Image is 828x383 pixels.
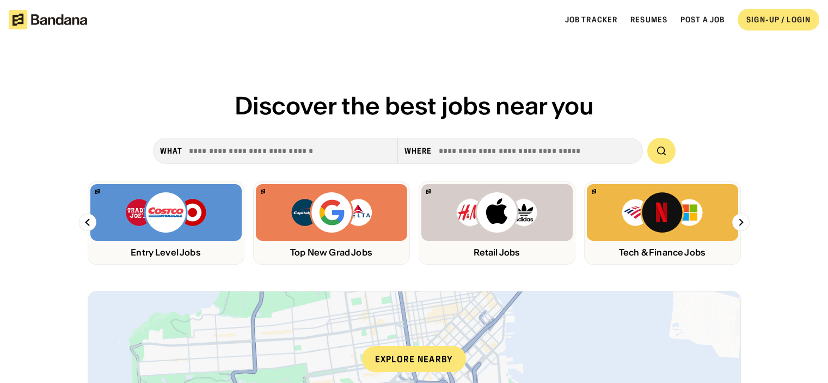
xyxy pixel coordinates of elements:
[362,346,467,372] div: Explore nearby
[592,189,596,194] img: Bandana logo
[88,181,244,265] a: Bandana logoTrader Joe’s, Costco, Target logosEntry Level Jobs
[253,181,410,265] a: Bandana logoCapital One, Google, Delta logosTop New Grad Jobs
[9,10,87,29] img: Bandana logotype
[746,15,811,25] div: SIGN-UP / LOGIN
[404,146,432,156] div: Where
[621,191,703,234] img: Bank of America, Netflix, Microsoft logos
[732,214,750,231] img: Right Arrow
[584,181,741,265] a: Bandana logoBank of America, Netflix, Microsoft logosTech & Finance Jobs
[421,247,573,258] div: Retail Jobs
[95,189,100,194] img: Bandana logo
[160,146,182,156] div: what
[630,15,667,25] a: Resumes
[261,189,265,194] img: Bandana logo
[456,191,538,234] img: H&M, Apply, Adidas logos
[125,191,207,234] img: Trader Joe’s, Costco, Target logos
[419,181,575,265] a: Bandana logoH&M, Apply, Adidas logosRetail Jobs
[90,247,242,258] div: Entry Level Jobs
[426,189,431,194] img: Bandana logo
[256,247,407,258] div: Top New Grad Jobs
[79,214,96,231] img: Left Arrow
[565,15,617,25] a: Job Tracker
[587,247,738,258] div: Tech & Finance Jobs
[290,191,373,234] img: Capital One, Google, Delta logos
[235,90,594,121] span: Discover the best jobs near you
[680,15,725,25] a: Post a job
